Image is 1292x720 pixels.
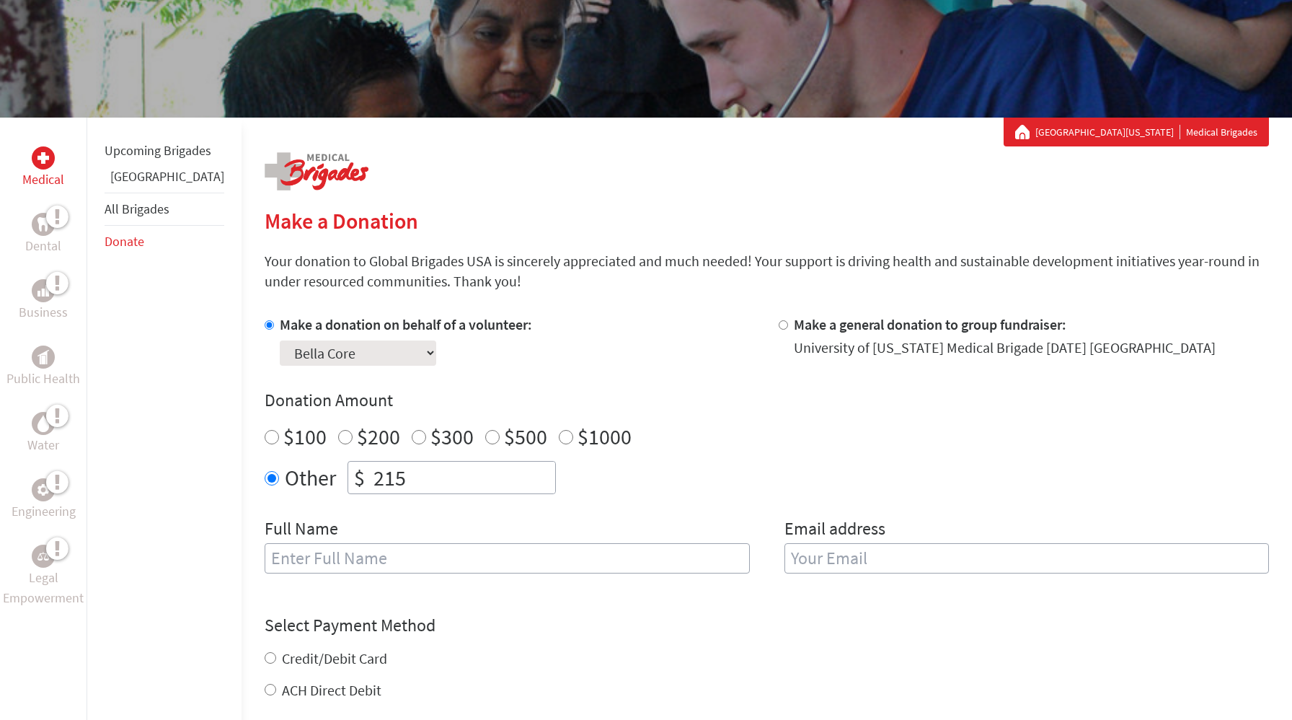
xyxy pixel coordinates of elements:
img: Water [37,415,49,431]
img: Public Health [37,350,49,364]
li: Donate [105,226,224,258]
img: Business [37,285,49,297]
p: Engineering [12,501,76,522]
li: Guatemala [105,167,224,193]
a: [GEOGRAPHIC_DATA][US_STATE] [1035,125,1180,139]
div: Business [32,279,55,302]
label: Full Name [265,517,338,543]
a: BusinessBusiness [19,279,68,322]
p: Business [19,302,68,322]
p: Your donation to Global Brigades USA is sincerely appreciated and much needed! Your support is dr... [265,251,1269,291]
a: Public HealthPublic Health [6,346,80,389]
a: WaterWater [27,412,59,455]
a: Legal EmpowermentLegal Empowerment [3,545,84,608]
label: Other [285,461,336,494]
a: [GEOGRAPHIC_DATA] [110,168,224,185]
img: Legal Empowerment [37,552,49,561]
div: $ [348,462,371,493]
li: Upcoming Brigades [105,135,224,167]
a: All Brigades [105,201,169,217]
div: Medical [32,146,55,170]
div: Public Health [32,346,55,369]
div: Medical Brigades [1015,125,1257,139]
label: Credit/Debit Card [282,649,387,667]
h4: Select Payment Method [265,614,1269,637]
p: Legal Empowerment [3,568,84,608]
p: Public Health [6,369,80,389]
div: Water [32,412,55,435]
input: Enter Full Name [265,543,750,574]
a: DentalDental [25,213,61,256]
img: Engineering [37,484,49,496]
img: logo-medical.png [265,152,368,190]
input: Your Email [784,543,1270,574]
label: $500 [504,423,547,450]
div: Legal Empowerment [32,545,55,568]
img: Medical [37,152,49,164]
li: All Brigades [105,193,224,226]
a: Upcoming Brigades [105,142,211,159]
p: Dental [25,236,61,256]
label: $200 [357,423,400,450]
label: Make a general donation to group fundraiser: [794,315,1066,333]
label: $100 [283,423,327,450]
h2: Make a Donation [265,208,1269,234]
p: Medical [22,170,64,190]
label: $1000 [578,423,632,450]
label: ACH Direct Debit [282,681,381,699]
label: Email address [784,517,885,543]
a: MedicalMedical [22,146,64,190]
img: Dental [37,217,49,231]
h4: Donation Amount [265,389,1269,412]
a: EngineeringEngineering [12,478,76,522]
label: Make a donation on behalf of a volunteer: [280,315,532,333]
div: University of [US_STATE] Medical Brigade [DATE] [GEOGRAPHIC_DATA] [794,338,1216,358]
label: $300 [430,423,474,450]
input: Enter Amount [371,462,555,493]
div: Engineering [32,478,55,501]
p: Water [27,435,59,455]
a: Donate [105,233,144,250]
div: Dental [32,213,55,236]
